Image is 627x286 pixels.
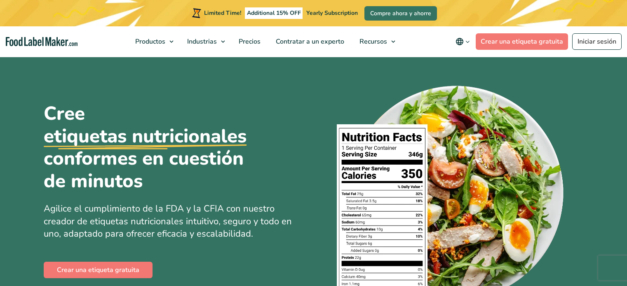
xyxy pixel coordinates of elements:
[185,37,218,46] span: Industrias
[128,26,178,57] a: Productos
[306,9,358,17] span: Yearly Subscription
[44,202,292,240] span: Agilice el cumplimiento de la FDA y la CFIA con nuestro creador de etiquetas nutricionales intuit...
[44,125,247,148] u: etiquetas nutricionales
[133,37,166,46] span: Productos
[231,26,266,57] a: Precios
[268,26,350,57] a: Contratar a un experto
[44,102,266,193] h1: Cree conformes en cuestión de minutos
[245,7,303,19] span: Additional 15% OFF
[572,33,622,50] a: Iniciar sesión
[44,262,153,278] a: Crear una etiqueta gratuita
[352,26,399,57] a: Recursos
[273,37,345,46] span: Contratar a un experto
[180,26,229,57] a: Industrias
[476,33,568,50] a: Crear una etiqueta gratuita
[204,9,241,17] span: Limited Time!
[357,37,388,46] span: Recursos
[236,37,261,46] span: Precios
[364,6,437,21] a: Compre ahora y ahorre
